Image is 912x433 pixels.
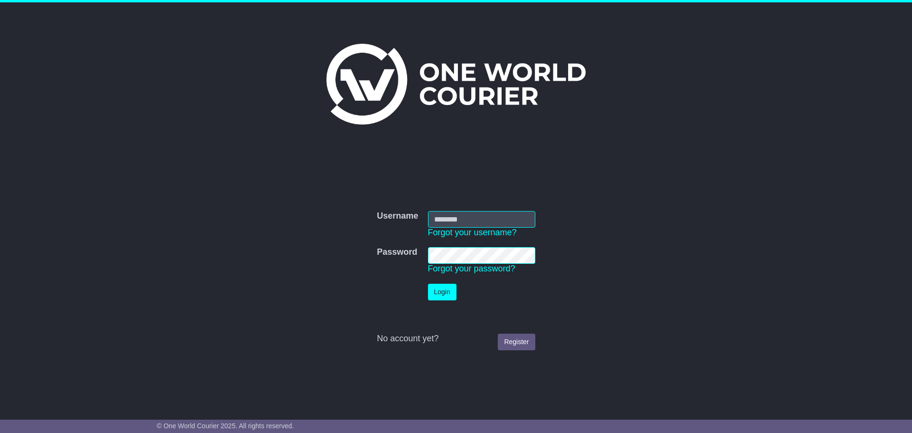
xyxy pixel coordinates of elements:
a: Register [498,334,535,350]
button: Login [428,284,456,300]
div: No account yet? [377,334,535,344]
label: Username [377,211,418,221]
a: Forgot your password? [428,264,515,273]
label: Password [377,247,417,258]
img: One World [326,44,586,125]
span: © One World Courier 2025. All rights reserved. [157,422,294,430]
a: Forgot your username? [428,228,517,237]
